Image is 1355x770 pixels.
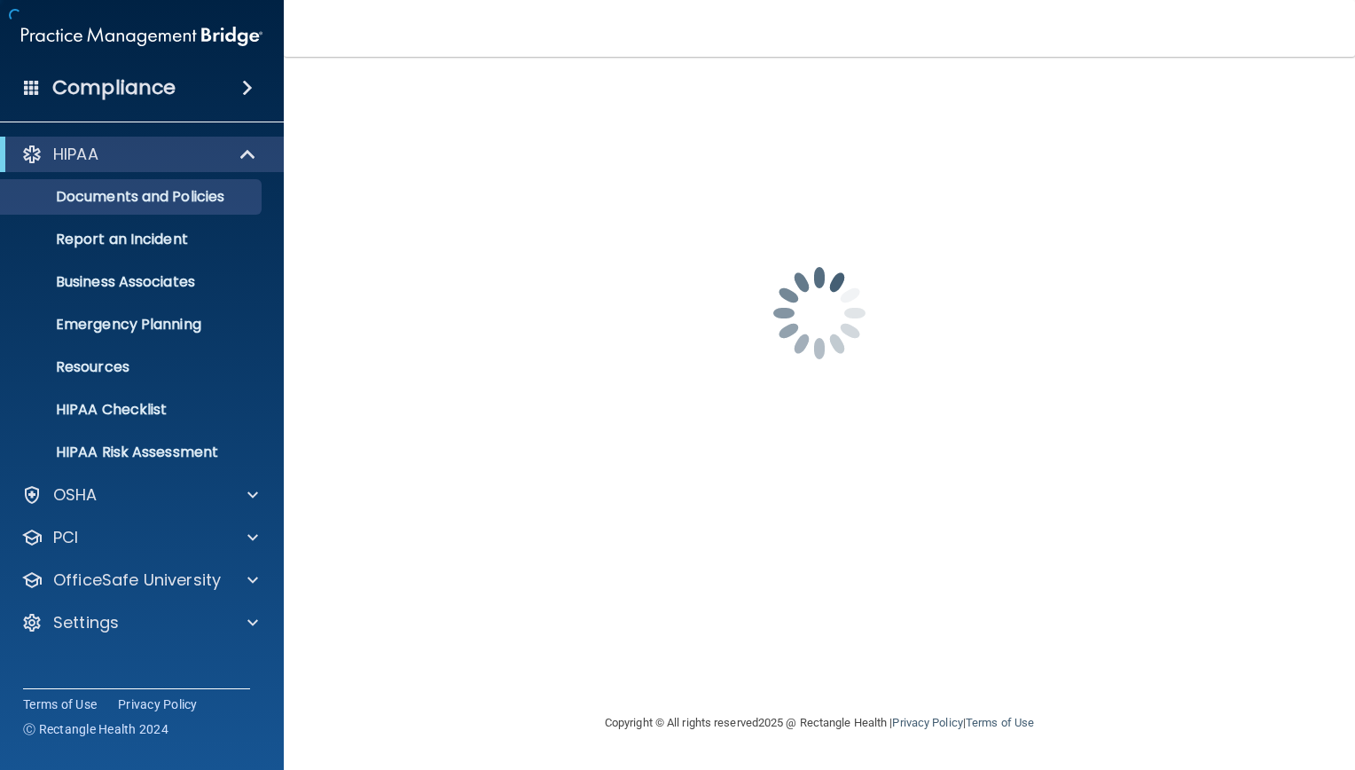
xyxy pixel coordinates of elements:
[52,75,176,100] h4: Compliance
[966,716,1034,729] a: Terms of Use
[21,612,258,633] a: Settings
[53,527,78,548] p: PCI
[23,695,97,713] a: Terms of Use
[12,273,254,291] p: Business Associates
[12,444,254,461] p: HIPAA Risk Assessment
[21,19,262,54] img: PMB logo
[496,695,1143,751] div: Copyright © All rights reserved 2025 @ Rectangle Health | |
[12,231,254,248] p: Report an Incident
[12,316,254,334] p: Emergency Planning
[21,144,257,165] a: HIPAA
[53,144,98,165] p: HIPAA
[21,570,258,591] a: OfficeSafe University
[12,401,254,419] p: HIPAA Checklist
[21,484,258,506] a: OSHA
[12,358,254,376] p: Resources
[892,716,962,729] a: Privacy Policy
[23,720,168,738] span: Ⓒ Rectangle Health 2024
[731,224,908,402] img: spinner.e123f6fc.gif
[12,188,254,206] p: Documents and Policies
[53,484,98,506] p: OSHA
[21,527,258,548] a: PCI
[53,570,221,591] p: OfficeSafe University
[118,695,198,713] a: Privacy Policy
[53,612,119,633] p: Settings
[1048,644,1334,715] iframe: Drift Widget Chat Controller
